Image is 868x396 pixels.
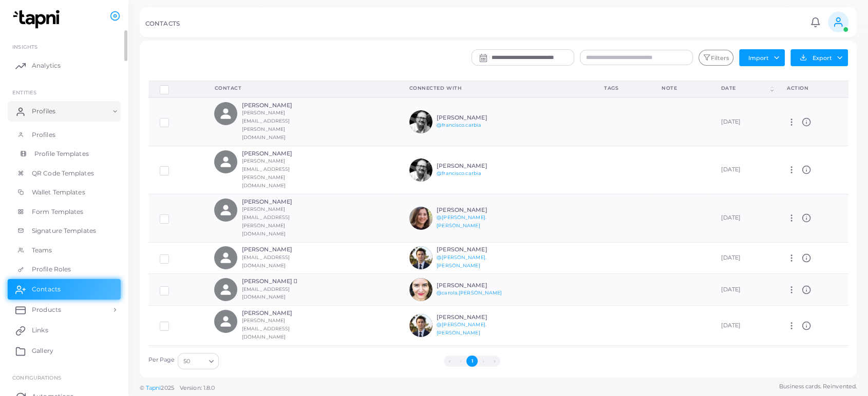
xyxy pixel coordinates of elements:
[699,50,733,66] button: Filters
[32,305,61,314] span: Products
[437,122,481,128] a: @francisco.carbia
[9,10,66,29] img: logo
[148,356,175,364] label: Per Page
[32,107,55,116] span: Profiles
[32,265,71,274] span: Profile Roles
[242,310,317,316] h6: [PERSON_NAME]
[161,384,174,392] span: 2025
[739,49,785,66] button: Import
[409,207,432,230] img: avatar
[8,55,121,76] a: Analytics
[242,158,290,188] small: [PERSON_NAME][EMAIL_ADDRESS][PERSON_NAME][DOMAIN_NAME]
[32,61,61,70] span: Analytics
[32,207,84,216] span: Form Templates
[409,314,432,337] img: avatar
[437,290,502,295] a: @carola.[PERSON_NAME]
[32,130,55,140] span: Profiles
[140,384,215,392] span: ©
[787,85,837,92] div: action
[721,166,764,174] div: [DATE]
[8,260,121,279] a: Profile Roles
[242,278,317,285] h6: [PERSON_NAME] 
[214,85,386,92] div: Contact
[437,314,512,321] h6: [PERSON_NAME]
[32,226,96,235] span: Signature Templates
[183,356,190,367] span: 50
[34,149,89,159] span: Profile Templates
[437,322,486,335] a: @[PERSON_NAME].[PERSON_NAME]
[219,107,233,121] svg: person fill
[437,170,481,176] a: @francisco.carbia
[221,355,723,367] ul: Pagination
[12,89,36,95] span: ENTITIES
[242,206,290,236] small: [PERSON_NAME][EMAIL_ADDRESS][PERSON_NAME][DOMAIN_NAME]
[604,85,639,92] div: Tags
[662,85,698,92] div: Note
[437,163,512,169] h6: [PERSON_NAME]
[8,279,121,300] a: Contacts
[721,214,764,222] div: [DATE]
[409,85,581,92] div: Connected With
[437,207,512,213] h6: [PERSON_NAME]
[242,110,290,140] small: [PERSON_NAME][EMAIL_ADDRESS][PERSON_NAME][DOMAIN_NAME]
[409,278,432,301] img: avatar
[437,246,512,253] h6: [PERSON_NAME]
[779,382,857,391] span: Business cards. Reinvented.
[437,282,512,289] h6: [PERSON_NAME]
[8,202,121,222] a: Form Templates
[178,353,219,369] div: Search for option
[32,188,85,197] span: Wallet Templates
[12,374,61,381] span: Configurations
[437,214,486,228] a: @[PERSON_NAME].[PERSON_NAME]
[219,203,233,217] svg: person fill
[8,300,121,320] a: Products
[32,246,52,255] span: Teams
[8,164,121,183] a: QR Code Templates
[721,322,764,330] div: [DATE]
[8,101,121,122] a: Profiles
[242,254,290,268] small: [EMAIL_ADDRESS][DOMAIN_NAME]
[242,150,317,157] h6: [PERSON_NAME]
[146,384,161,391] a: Tapni
[242,286,290,300] small: [EMAIL_ADDRESS][DOMAIN_NAME]
[721,286,764,294] div: [DATE]
[32,169,94,178] span: QR Code Templates
[437,254,486,268] a: @[PERSON_NAME].[PERSON_NAME]
[32,285,61,294] span: Contacts
[8,241,121,260] a: Teams
[32,326,48,335] span: Links
[145,20,180,27] h5: CONTACTS
[242,102,317,109] h6: [PERSON_NAME]
[8,125,121,145] a: Profiles
[12,44,37,50] span: INSIGHTS
[790,49,848,66] button: Export
[32,346,53,355] span: Gallery
[219,155,233,169] svg: person fill
[8,144,121,164] a: Profile Templates
[148,81,203,97] th: Row-selection
[242,246,317,253] h6: [PERSON_NAME]
[219,314,233,328] svg: person fill
[721,118,764,126] div: [DATE]
[8,221,121,241] a: Signature Templates
[180,384,215,391] span: Version: 1.8.0
[409,159,432,182] img: avatar
[219,283,233,296] svg: person fill
[721,85,768,92] div: Date
[8,341,121,361] a: Gallery
[409,110,432,133] img: avatar
[242,199,317,205] h6: [PERSON_NAME]
[466,355,478,367] button: Go to page 1
[8,183,121,202] a: Wallet Templates
[437,114,512,121] h6: [PERSON_NAME]
[219,251,233,265] svg: person fill
[191,355,205,367] input: Search for option
[8,320,121,341] a: Links
[409,246,432,269] img: avatar
[721,254,764,262] div: [DATE]
[242,318,290,340] small: [PERSON_NAME][EMAIL_ADDRESS][DOMAIN_NAME]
